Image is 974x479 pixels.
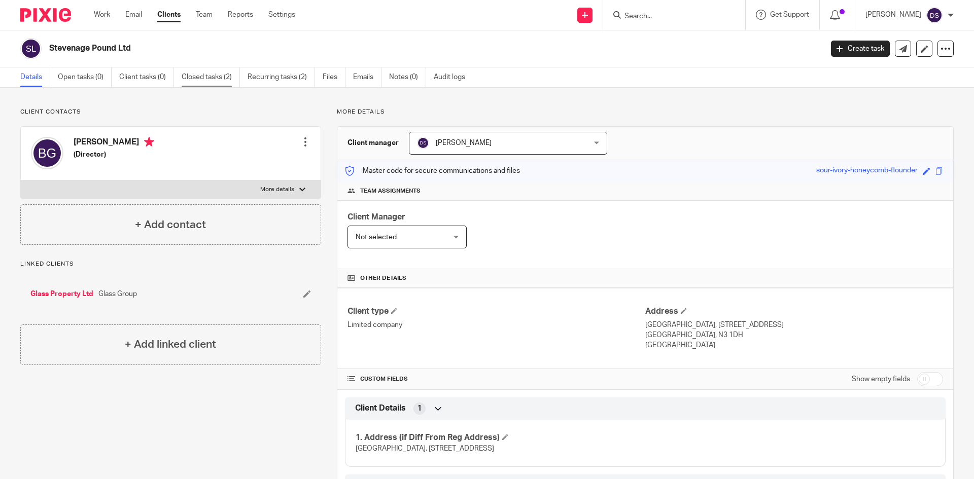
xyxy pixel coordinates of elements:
[347,213,405,221] span: Client Manager
[337,108,954,116] p: More details
[49,43,663,54] h2: Stevenage Pound Ltd
[58,67,112,87] a: Open tasks (0)
[645,306,943,317] h4: Address
[74,137,154,150] h4: [PERSON_NAME]
[434,67,473,87] a: Audit logs
[770,11,809,18] span: Get Support
[260,186,294,194] p: More details
[182,67,240,87] a: Closed tasks (2)
[926,7,943,23] img: svg%3E
[816,165,918,177] div: sour-ivory-honeycomb-flounder
[157,10,181,20] a: Clients
[74,150,154,160] h5: (Director)
[144,137,154,147] i: Primary
[135,217,206,233] h4: + Add contact
[345,166,520,176] p: Master code for secure communications and files
[353,67,381,87] a: Emails
[645,340,943,350] p: [GEOGRAPHIC_DATA]
[645,330,943,340] p: [GEOGRAPHIC_DATA], N3 1DH
[20,67,50,87] a: Details
[228,10,253,20] a: Reports
[356,432,645,443] h4: 1. Address (if Diff From Reg Address)
[831,41,890,57] a: Create task
[645,320,943,330] p: [GEOGRAPHIC_DATA], [STREET_ADDRESS]
[417,137,429,149] img: svg%3E
[323,67,345,87] a: Files
[418,403,422,414] span: 1
[20,108,321,116] p: Client contacts
[436,139,492,146] span: [PERSON_NAME]
[31,137,63,169] img: svg%3E
[119,67,174,87] a: Client tasks (0)
[355,403,406,414] span: Client Details
[347,138,399,148] h3: Client manager
[389,67,426,87] a: Notes (0)
[356,234,397,241] span: Not selected
[347,320,645,330] p: Limited company
[356,445,494,452] span: [GEOGRAPHIC_DATA], [STREET_ADDRESS]
[125,337,216,352] h4: + Add linked client
[248,67,315,87] a: Recurring tasks (2)
[347,306,645,317] h4: Client type
[360,187,421,195] span: Team assignments
[268,10,295,20] a: Settings
[852,374,910,384] label: Show empty fields
[20,38,42,59] img: svg%3E
[360,274,406,282] span: Other details
[20,8,71,22] img: Pixie
[30,289,93,299] a: Glass Property Ltd
[347,375,645,383] h4: CUSTOM FIELDS
[98,289,137,299] span: Glass Group
[20,260,321,268] p: Linked clients
[865,10,921,20] p: [PERSON_NAME]
[125,10,142,20] a: Email
[623,12,715,21] input: Search
[196,10,213,20] a: Team
[94,10,110,20] a: Work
